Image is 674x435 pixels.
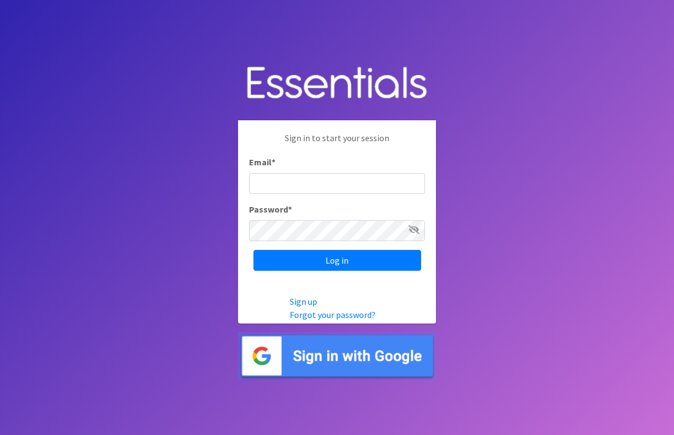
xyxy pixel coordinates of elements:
[238,332,436,380] img: Sign in with Google
[272,157,275,168] abbr: required
[290,309,375,320] a: Forgot your password?
[238,55,436,112] img: Human Essentials
[290,296,317,307] a: Sign up
[249,155,275,169] label: Email
[288,204,292,215] abbr: required
[253,250,421,271] input: Log in
[249,131,425,155] p: Sign in to start your session
[249,203,292,216] label: Password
